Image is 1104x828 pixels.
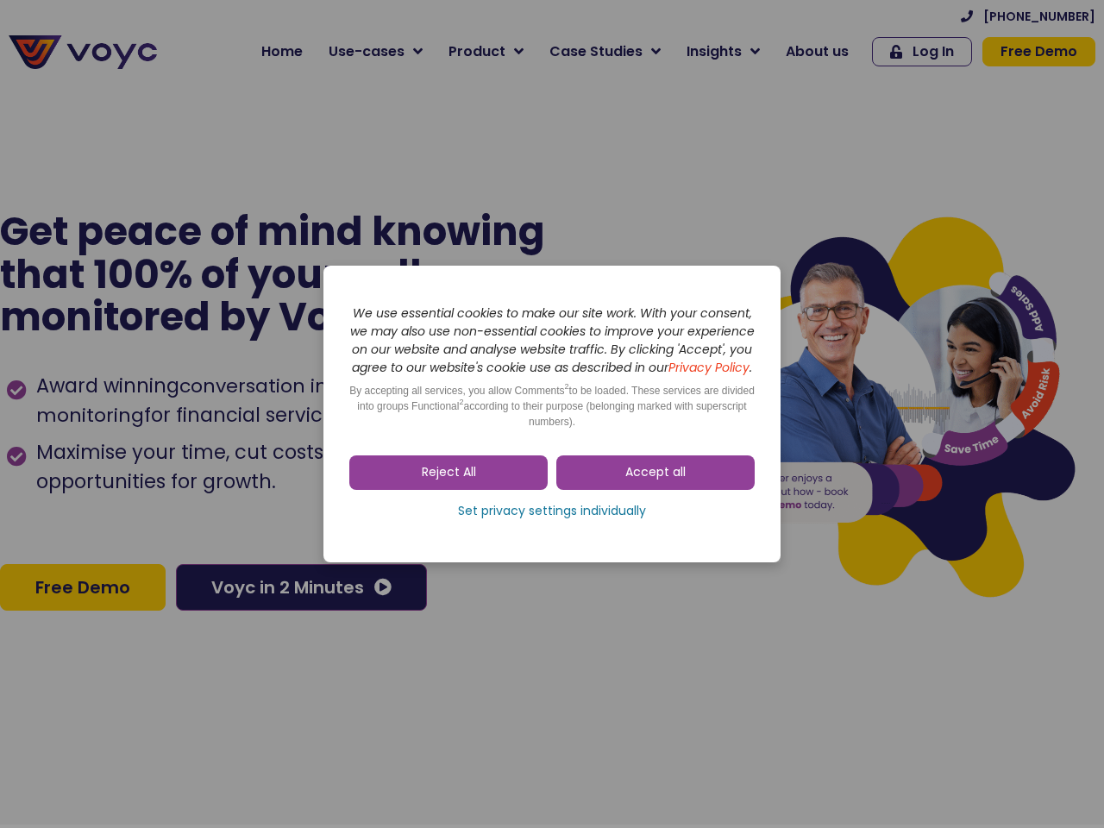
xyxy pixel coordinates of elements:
[458,503,646,520] span: Set privacy settings individually
[668,359,750,376] a: Privacy Policy
[556,455,755,490] a: Accept all
[350,304,755,376] i: We use essential cookies to make our site work. With your consent, we may also use non-essential ...
[349,385,755,428] span: By accepting all services, you allow Comments to be loaded. These services are divided into group...
[349,499,755,524] a: Set privacy settings individually
[625,464,686,481] span: Accept all
[459,398,463,406] sup: 2
[349,455,548,490] a: Reject All
[422,464,476,481] span: Reject All
[565,382,569,391] sup: 2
